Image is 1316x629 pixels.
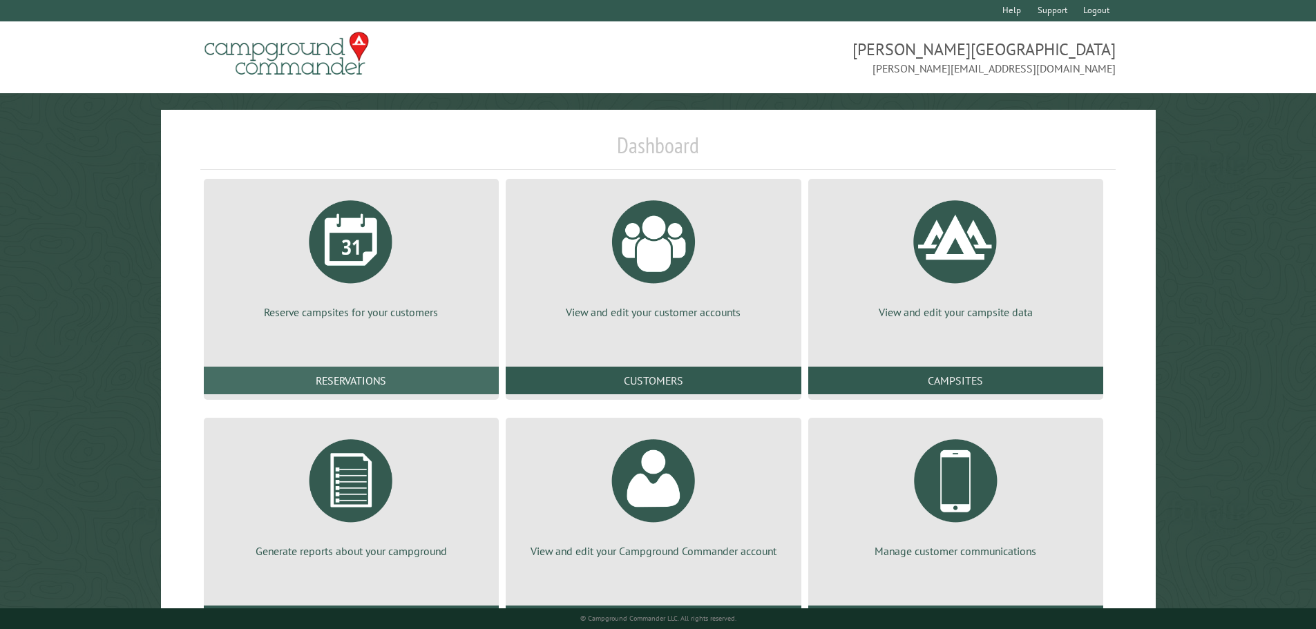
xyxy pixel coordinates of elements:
[580,614,736,623] small: © Campground Commander LLC. All rights reserved.
[220,304,482,320] p: Reserve campsites for your customers
[220,543,482,559] p: Generate reports about your campground
[825,543,1087,559] p: Manage customer communications
[522,304,784,320] p: View and edit your customer accounts
[825,429,1087,559] a: Manage customer communications
[825,304,1087,320] p: View and edit your campsite data
[522,429,784,559] a: View and edit your Campground Commander account
[825,190,1087,320] a: View and edit your campsite data
[200,132,1116,170] h1: Dashboard
[522,190,784,320] a: View and edit your customer accounts
[200,27,373,81] img: Campground Commander
[658,38,1116,77] span: [PERSON_NAME][GEOGRAPHIC_DATA] [PERSON_NAME][EMAIL_ADDRESS][DOMAIN_NAME]
[204,367,499,394] a: Reservations
[808,367,1103,394] a: Campsites
[506,367,801,394] a: Customers
[220,429,482,559] a: Generate reports about your campground
[220,190,482,320] a: Reserve campsites for your customers
[522,543,784,559] p: View and edit your Campground Commander account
